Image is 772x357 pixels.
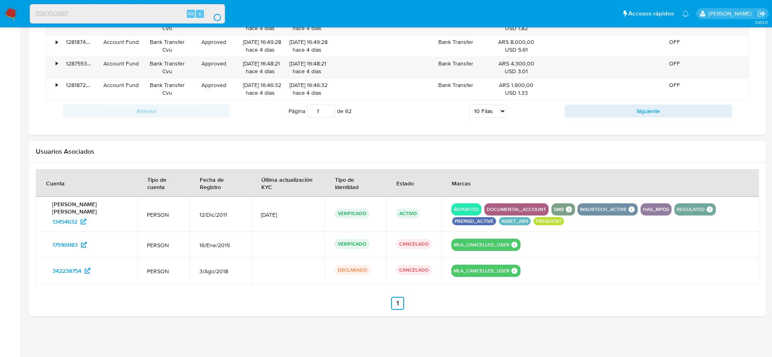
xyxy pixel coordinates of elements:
span: Accesos rápidos [628,9,674,18]
h2: Usuarios Asociados [36,148,759,156]
span: 3.163.0 [755,19,768,26]
a: Salir [757,9,766,18]
a: Notificaciones [682,10,689,17]
input: Buscar usuario o caso... [30,9,225,19]
p: elaine.mcfarlane@mercadolibre.com [709,10,755,17]
span: s [199,10,201,17]
button: search-icon [205,8,222,20]
span: Alt [188,10,194,17]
